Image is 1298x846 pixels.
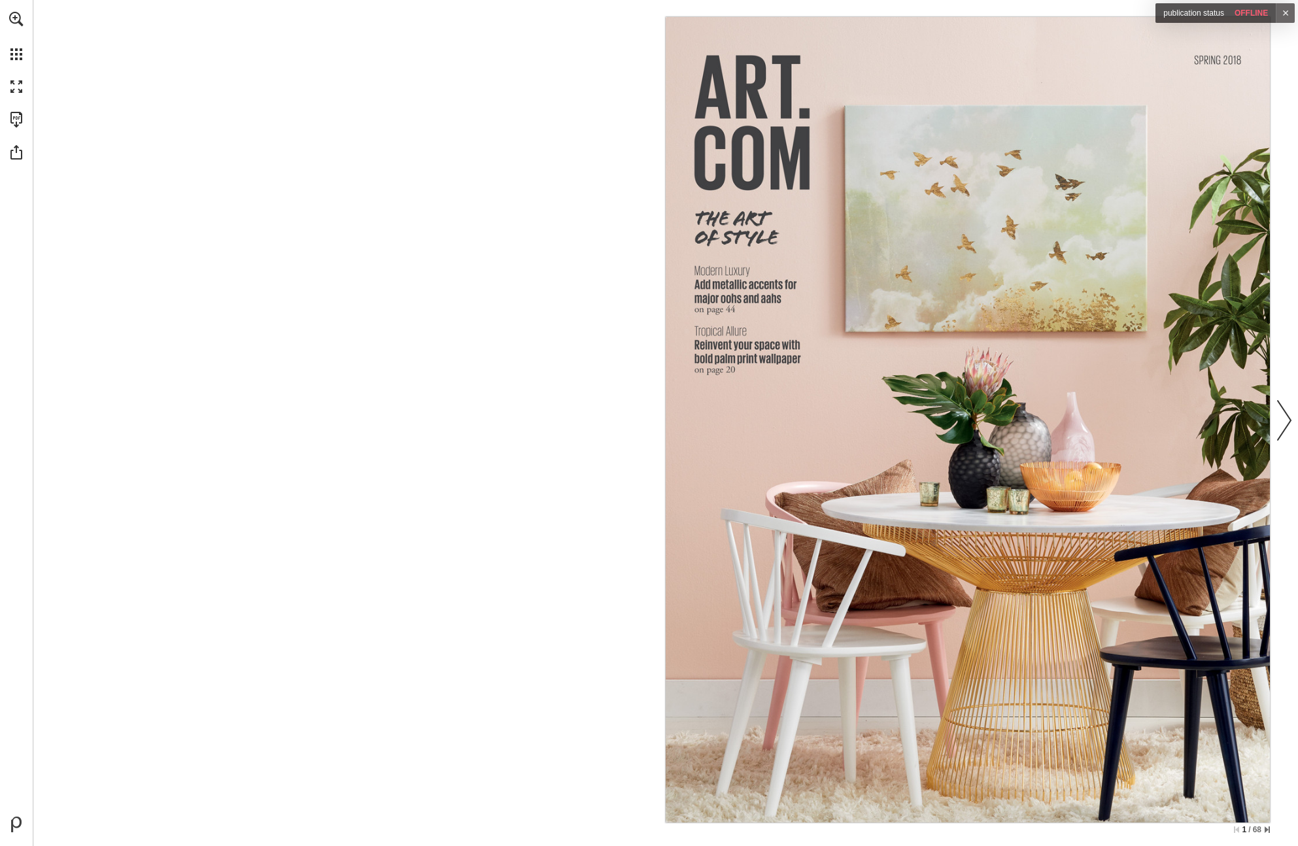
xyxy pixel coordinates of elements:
[1234,826,1239,833] a: Skip to the first page
[666,17,1270,822] img: SPRING 2018 THE ART OF STYLE Modern Luxury Add metallic accents for major oohs and aahs on page 4...
[1253,824,1261,835] span: 68
[1276,3,1295,23] a: ✕
[1242,824,1247,835] span: 1
[1246,824,1252,835] span: /
[1163,8,1224,18] span: Publication Status
[1155,3,1276,23] div: offline
[1242,824,1261,834] span: Current page position is 1 of 68
[61,17,1270,822] section: Publication Content - Ventura - Secondary generator
[1265,826,1270,833] a: Skip to the last page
